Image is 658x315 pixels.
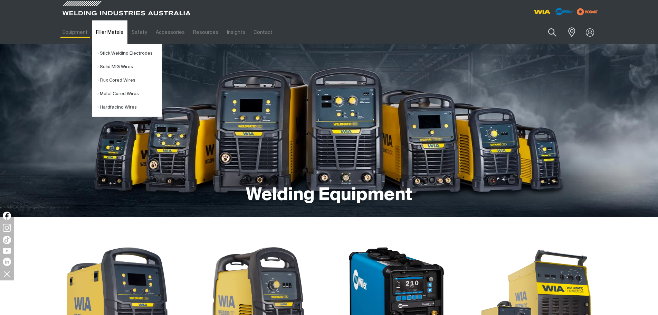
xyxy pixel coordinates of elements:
a: Accessories [152,20,189,44]
a: Equipment [58,20,92,44]
img: Facebook [3,212,11,220]
a: Stick Welding Electrodes [97,47,162,60]
a: Filler Metals [92,20,127,44]
a: Resources [189,20,222,44]
a: Solid MIG Wires [97,60,162,74]
img: YouTube [3,248,11,254]
img: Instagram [3,224,11,232]
a: Flux Cored Wires [97,74,162,87]
img: miller [575,7,600,17]
nav: Main [58,20,465,44]
img: TikTok [3,236,11,244]
a: Contact [249,20,277,44]
img: LinkedIn [3,258,11,266]
button: Search products [541,24,564,40]
h1: Welding Equipment [246,184,412,207]
ul: Filler Metals Submenu [92,44,162,117]
a: Metal Cored Wires [97,87,162,101]
a: Insights [222,20,249,44]
img: hide socials [1,268,13,280]
a: Hardfacing Wires [97,101,162,114]
input: Product name or item number... [532,24,564,40]
a: Safety [127,20,151,44]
